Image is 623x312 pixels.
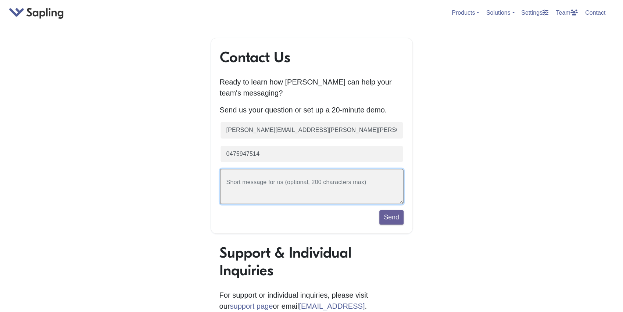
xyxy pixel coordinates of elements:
[220,145,404,163] input: Phone number (optional)
[220,76,404,98] p: Ready to learn how [PERSON_NAME] can help your team's messaging?
[220,104,404,115] p: Send us your question or set up a 20-minute demo.
[582,7,608,19] a: Contact
[230,302,273,310] a: support page
[486,10,515,16] a: Solutions
[452,10,479,16] a: Products
[219,244,404,279] h1: Support & Individual Inquiries
[379,210,403,224] button: Send
[299,302,365,310] a: [EMAIL_ADDRESS]
[518,7,551,19] a: Settings
[220,121,404,139] input: Business email (required)
[219,290,404,312] p: For support or individual inquiries, please visit our or email .
[553,7,580,19] a: Team
[220,49,404,66] h1: Contact Us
